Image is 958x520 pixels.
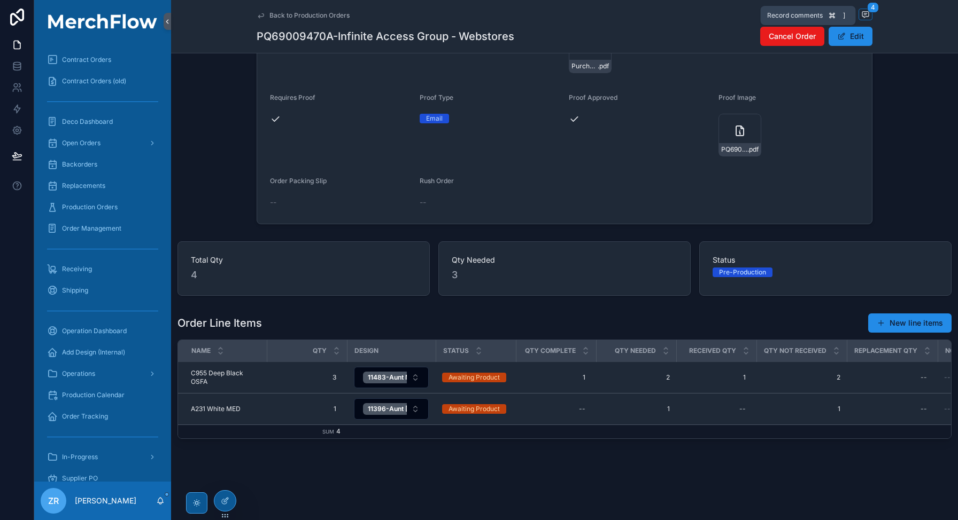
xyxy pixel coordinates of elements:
button: Edit [829,27,872,46]
p: [PERSON_NAME] [75,495,136,506]
span: 11396-Aunt [PERSON_NAME]'s-Infinite Access Group - Proforma-Heat Transfer [368,405,615,413]
span: ZR [48,494,59,507]
div: -- [921,405,927,413]
a: Back to Production Orders [257,11,350,20]
span: 1 [527,373,585,382]
h1: Order Line Items [177,316,262,330]
a: Order Management [41,219,165,238]
span: 3 [452,267,677,282]
a: -- [853,400,931,417]
span: In-Progress [62,453,98,461]
a: Receiving [41,259,165,279]
span: -- [944,373,951,382]
span: Total Qty [191,255,416,265]
a: 1 [273,400,341,417]
span: Proof Image [718,93,756,101]
button: Unselect 1623 [363,372,607,383]
span: QTY [313,346,327,355]
small: Sum [322,429,334,435]
span: Backorders [62,160,97,169]
span: Order Management [62,224,121,233]
span: Supplier PO [62,474,98,483]
span: 1 [277,405,336,413]
a: Select Button [353,398,429,420]
div: Email [426,114,443,123]
span: QTY NEEDED [615,346,656,355]
span: 3 [277,373,336,382]
a: Awaiting Product [442,404,509,414]
div: Awaiting Product [449,404,500,414]
span: Contract Orders [62,56,111,64]
a: Production Calendar [41,385,165,405]
a: 3 [273,369,341,386]
a: 2 [602,373,670,382]
span: Shipping [62,286,88,295]
span: Qty Needed [452,255,677,265]
span: Back to Production Orders [269,11,350,20]
span: Status [443,346,469,355]
button: Unselect 1518 [363,403,631,415]
span: Name [191,346,211,355]
a: -- [853,369,931,386]
span: Production Calendar [62,391,125,399]
a: C955 Deep Black OSFA [191,369,260,386]
a: Deco Dashboard [41,112,165,131]
a: Production Orders [41,198,165,217]
a: -- [683,400,750,417]
a: Operations [41,364,165,383]
span: Purchase_Order_PQ69009470A [571,62,598,70]
span: Order Packing Slip [270,177,327,185]
div: -- [579,405,585,413]
a: 1 [763,405,840,413]
span: -- [420,197,426,208]
a: Add Design (Internal) [41,343,165,362]
span: Record comments [767,11,823,20]
a: 1 [522,369,590,386]
span: 4 [867,2,879,13]
span: Requires Proof [270,93,315,101]
button: New line items [868,313,952,333]
span: Contract Orders (old) [62,77,126,85]
a: Awaiting Product [442,373,509,382]
button: Select Button [354,398,429,420]
span: ] [840,11,848,20]
span: .pdf [598,62,609,70]
a: A231 White MED [191,405,260,413]
span: Cancel Order [769,31,816,42]
a: Supplier PO [41,469,165,488]
span: Received Qty [689,346,736,355]
div: scrollable content [34,43,171,482]
span: -- [270,197,276,208]
span: QTY COMPLETE [525,346,576,355]
span: 11483-Aunt Millies Ribbon-Infinite Access Group - Proforma-Embroidery [368,373,591,382]
span: Rush Order [420,177,454,185]
div: Pre-Production [719,267,766,277]
a: 2 [763,373,840,382]
span: QTY Not Received [764,346,826,355]
span: Status [713,255,938,265]
div: -- [921,373,927,382]
span: Deco Dashboard [62,117,113,126]
img: App logo [41,14,165,29]
a: 1 [602,405,670,413]
span: Order Tracking [62,412,108,421]
span: Receiving [62,265,92,273]
span: Replacement QTY [854,346,917,355]
span: A231 White MED [191,405,241,413]
span: Replacements [62,182,105,190]
h1: PQ69009470A-Infinite Access Group - Webstores [257,29,514,44]
button: Select Button [354,367,429,388]
span: -- [944,405,951,413]
a: Operation Dashboard [41,321,165,341]
span: Open Orders [62,139,101,147]
span: 4 [191,267,416,282]
span: .pdf [747,145,759,154]
a: Replacements [41,176,165,195]
span: DESIGN [354,346,378,355]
